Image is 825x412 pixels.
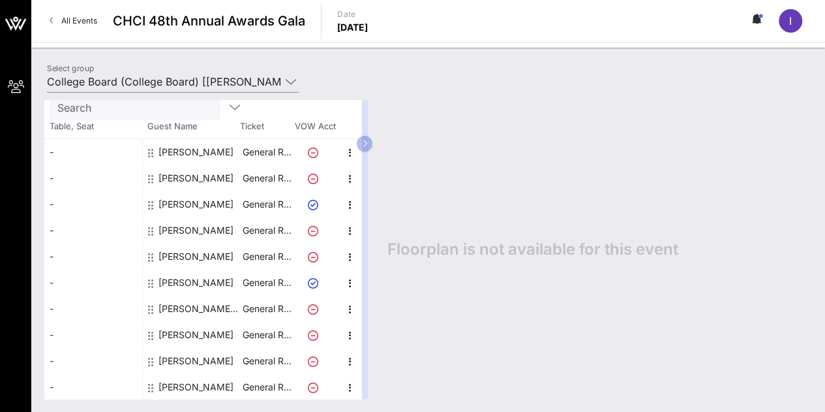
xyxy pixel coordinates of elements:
[387,240,678,259] span: Floorplan is not available for this event
[158,139,233,165] div: Adriana Rodriguez
[241,139,293,165] p: General R…
[241,191,293,217] p: General R…
[241,244,293,270] p: General R…
[142,120,240,133] span: Guest Name
[44,270,142,296] div: -
[241,348,293,374] p: General R…
[789,14,792,27] span: I
[158,217,233,244] div: Elena Davis
[241,374,293,400] p: General R…
[61,16,97,25] span: All Events
[44,139,142,165] div: -
[47,63,94,73] label: Select group
[337,21,368,34] p: [DATE]
[779,9,802,33] div: I
[44,120,142,133] span: Table, Seat
[44,165,142,191] div: -
[158,374,233,400] div: Valerie Pereyra
[44,217,142,244] div: -
[241,270,293,296] p: General R…
[240,120,292,133] span: Ticket
[158,348,233,374] div: Tiffany Gomez
[44,244,142,270] div: -
[241,165,293,191] p: General R…
[158,296,241,322] div: Jamila M Shabazz Brathwaite
[44,296,142,322] div: -
[158,270,233,296] div: Ismael Ayala
[44,191,142,217] div: -
[158,191,233,217] div: Barbara Cronan
[241,322,293,348] p: General R…
[158,322,233,348] div: Richard Velazquez
[292,120,338,133] span: VOW Acct
[44,374,142,400] div: -
[44,322,142,348] div: -
[158,165,233,191] div: Alexandra Galka
[158,244,233,270] div: Francina Victoria
[241,296,293,322] p: General R…
[42,10,105,31] a: All Events
[337,8,368,21] p: Date
[44,348,142,374] div: -
[241,217,293,244] p: General R…
[113,11,305,31] span: CHCI 48th Annual Awards Gala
